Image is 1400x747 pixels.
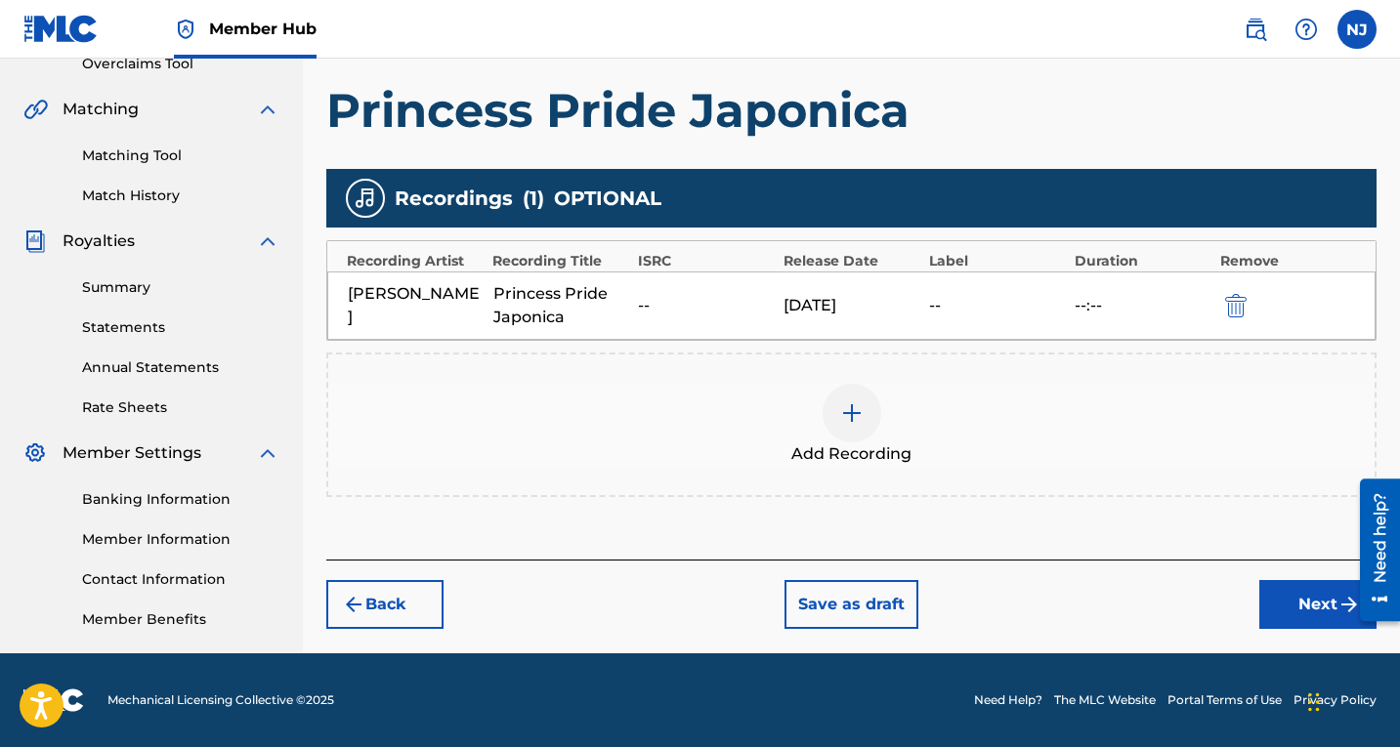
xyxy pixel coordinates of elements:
[1075,251,1210,271] div: Duration
[63,98,139,121] span: Matching
[82,317,279,338] a: Statements
[638,251,774,271] div: ISRC
[974,691,1042,709] a: Need Help?
[23,688,84,712] img: logo
[395,184,513,213] span: Recordings
[326,81,1377,140] h1: Princess Pride Japonica
[347,251,483,271] div: Recording Artist
[256,98,279,121] img: expand
[1225,294,1247,317] img: 12a2ab48e56ec057fbd8.svg
[784,294,919,317] div: [DATE]
[1244,18,1267,41] img: search
[354,187,377,210] img: recording
[174,18,197,41] img: Top Rightsholder
[1294,18,1318,41] img: help
[82,54,279,74] a: Overclaims Tool
[554,184,661,213] span: OPTIONAL
[492,251,628,271] div: Recording Title
[82,357,279,378] a: Annual Statements
[1337,593,1361,616] img: f7272a7cc735f4ea7f67.svg
[209,18,317,40] span: Member Hub
[1259,580,1377,629] button: Next
[1294,691,1377,709] a: Privacy Policy
[256,441,279,465] img: expand
[638,294,774,317] div: --
[23,98,48,121] img: Matching
[256,229,279,253] img: expand
[840,401,864,425] img: add
[1220,251,1356,271] div: Remove
[23,441,47,465] img: Member Settings
[82,489,279,510] a: Banking Information
[1287,10,1326,49] div: Help
[82,609,279,630] a: Member Benefits
[23,229,47,253] img: Royalties
[791,442,912,466] span: Add Recording
[326,580,444,629] button: Back
[348,282,484,329] div: [PERSON_NAME]
[63,229,135,253] span: Royalties
[1236,10,1275,49] a: Public Search
[1337,10,1377,49] div: User Menu
[107,691,334,709] span: Mechanical Licensing Collective © 2025
[1054,691,1156,709] a: The MLC Website
[784,251,919,271] div: Release Date
[82,145,279,166] a: Matching Tool
[23,15,99,43] img: MLC Logo
[82,569,279,590] a: Contact Information
[1075,294,1210,317] div: --:--
[63,441,201,465] span: Member Settings
[1345,472,1400,629] iframe: Resource Center
[785,580,918,629] button: Save as draft
[82,529,279,550] a: Member Information
[523,184,544,213] span: ( 1 )
[342,593,365,616] img: 7ee5dd4eb1f8a8e3ef2f.svg
[929,251,1065,271] div: Label
[493,282,629,329] div: Princess Pride Japonica
[929,294,1065,317] div: --
[1308,673,1320,731] div: Drag
[82,277,279,298] a: Summary
[1167,691,1282,709] a: Portal Terms of Use
[1302,653,1400,747] iframe: Chat Widget
[82,397,279,418] a: Rate Sheets
[82,186,279,206] a: Match History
